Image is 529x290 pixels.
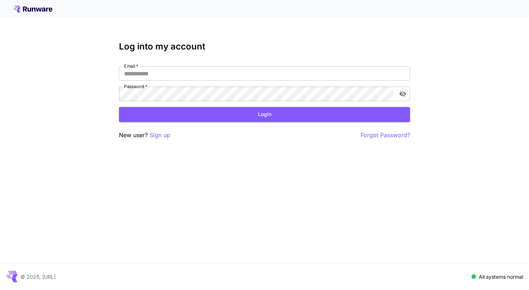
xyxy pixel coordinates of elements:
[124,83,147,90] label: Password
[119,131,170,140] p: New user?
[119,107,410,122] button: Login
[20,273,56,281] p: © 2025, [URL]
[119,41,410,52] h3: Log into my account
[361,131,410,140] button: Forgot Password?
[396,87,409,100] button: toggle password visibility
[479,273,523,281] p: All systems normal
[124,63,138,69] label: Email
[150,131,170,140] button: Sign up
